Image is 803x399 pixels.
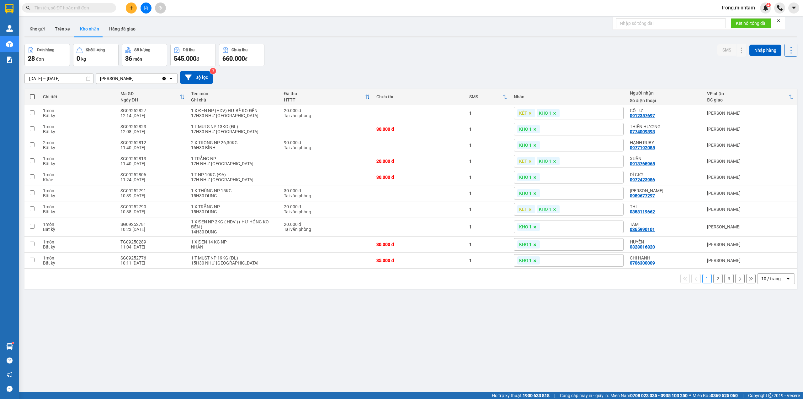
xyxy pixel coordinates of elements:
[630,98,701,103] div: Số điện thoại
[191,108,278,113] div: 1 X ĐEN NP (HDV) HƯ BỂ KO ĐỀN
[630,393,688,398] strong: 0708 023 035 - 0935 103 250
[155,3,166,14] button: aim
[786,276,791,281] svg: open
[43,244,114,249] div: Bất kỳ
[6,343,13,350] img: warehouse-icon
[630,255,701,260] div: CHỊ HẠNH
[7,358,13,363] span: question-circle
[43,177,114,182] div: Khác
[284,204,370,209] div: 20.000 đ
[519,206,527,212] span: KÉT
[25,74,93,84] input: Select a date range.
[284,222,370,227] div: 20.000 đ
[630,108,701,113] div: CÔ TƯ
[469,207,507,212] div: 1
[125,55,132,62] span: 36
[469,175,507,180] div: 1
[75,21,104,36] button: Kho nhận
[210,68,216,74] sup: 3
[749,45,781,56] button: Nhập hàng
[196,57,199,62] span: đ
[630,188,701,193] div: KIM HỒNG
[144,6,148,10] span: file-add
[191,124,278,129] div: 1 T MUTS NP 13KG (ĐL)
[191,129,278,134] div: 17H30 NHƯ Ý
[120,177,185,182] div: 11:24 [DATE]
[191,97,278,102] div: Ghi chú
[120,222,185,227] div: SG09252781
[81,57,86,62] span: kg
[43,129,114,134] div: Bất kỳ
[630,239,701,244] div: HUYỀN
[539,158,551,164] span: KHO 1
[73,44,119,66] button: Khối lượng0kg
[43,193,114,198] div: Bất kỳ
[134,48,150,52] div: Số lượng
[77,55,80,62] span: 0
[630,161,655,166] div: 0913765965
[630,90,701,96] div: Người nhận
[43,124,114,129] div: 1 món
[86,48,105,52] div: Khối lượng
[43,255,114,260] div: 1 món
[43,161,114,166] div: Bất kỳ
[129,6,134,10] span: plus
[284,140,370,145] div: 90.000 đ
[104,21,141,36] button: Hàng đã giao
[469,111,507,116] div: 1
[777,5,783,11] img: phone-icon
[514,94,624,99] div: Nhãn
[5,4,13,14] img: logo-vxr
[120,91,180,96] div: Mã GD
[170,44,216,66] button: Đã thu545.000đ
[191,145,278,150] div: 16H30 BÌNH
[120,227,185,232] div: 10:23 [DATE]
[24,21,50,36] button: Kho gửi
[630,209,655,214] div: 0358119662
[35,4,109,11] input: Tìm tên, số ĐT hoặc mã đơn
[120,124,185,129] div: SG09252823
[50,21,75,36] button: Trên xe
[6,57,13,63] img: solution-icon
[43,188,114,193] div: 1 món
[519,110,527,116] span: KÉT
[120,113,185,118] div: 12:14 [DATE]
[162,76,167,81] svg: Clear value
[736,20,766,27] span: Kết nối tổng đài
[519,126,532,132] span: KHO 1
[191,156,278,161] div: 1 TRẮNG NP
[122,44,167,66] button: Số lượng36món
[36,57,44,62] span: đơn
[704,89,797,105] th: Toggle SortBy
[469,159,507,164] div: 1
[28,55,35,62] span: 28
[630,113,655,118] div: 0912357697
[711,393,738,398] strong: 0369 525 060
[469,224,507,229] div: 1
[376,175,463,180] div: 30.000 đ
[120,129,185,134] div: 12:08 [DATE]
[630,227,655,232] div: 0365990101
[630,177,655,182] div: 0972423986
[376,127,463,132] div: 30.000 đ
[630,140,701,145] div: HẠNH RUBY
[284,145,370,150] div: Tại văn phòng
[120,204,185,209] div: SG09252790
[120,108,185,113] div: SG09252827
[519,224,532,230] span: KHO 1
[689,394,691,397] span: ⚪️
[466,89,510,105] th: Toggle SortBy
[168,76,173,81] svg: open
[183,48,194,52] div: Đã thu
[191,161,278,166] div: 17H NHƯ Ý
[284,91,365,96] div: Đã thu
[7,386,13,392] span: message
[630,156,701,161] div: XUÂN
[191,91,278,96] div: Tên món
[191,219,278,229] div: 1 X ĐEN NP 2KG ( HDV ) ( HƯ HỎNG KO ĐỀN )
[191,239,278,244] div: 1 X ĐEN 14 KG NP
[231,48,247,52] div: Chưa thu
[469,242,507,247] div: 1
[492,392,550,399] span: Hỗ trợ kỹ thuật:
[43,204,114,209] div: 1 món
